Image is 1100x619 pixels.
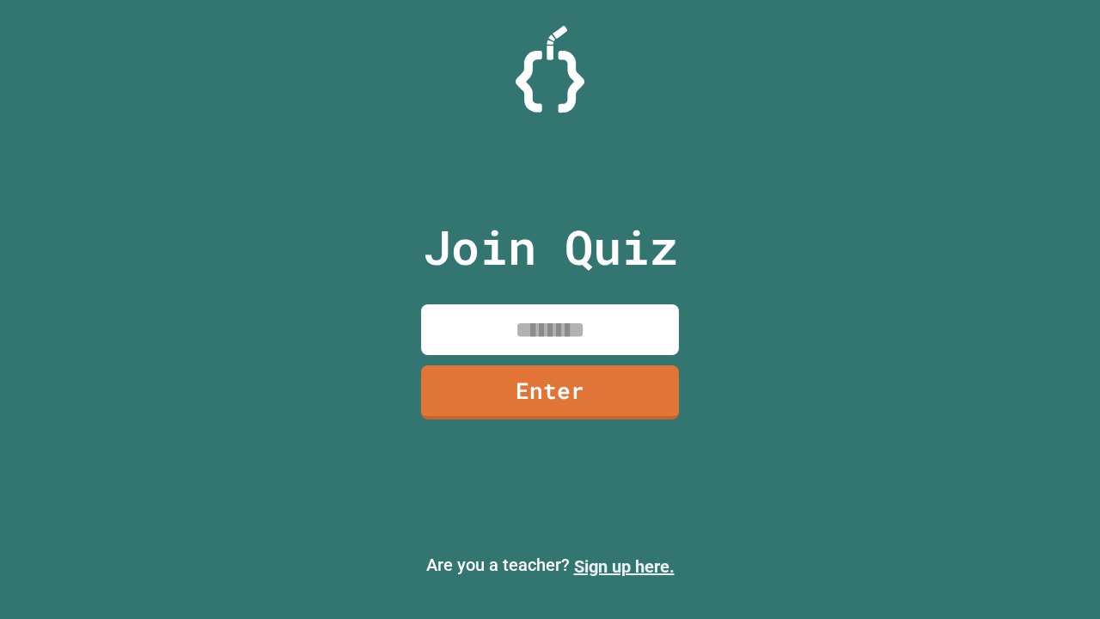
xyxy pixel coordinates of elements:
a: Enter [421,365,679,420]
iframe: chat widget [957,475,1083,549]
a: Sign up here. [574,556,675,577]
p: Are you a teacher? [14,552,1086,579]
p: Join Quiz [423,211,678,283]
iframe: chat widget [1028,550,1083,602]
img: Logo.svg [516,26,584,113]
